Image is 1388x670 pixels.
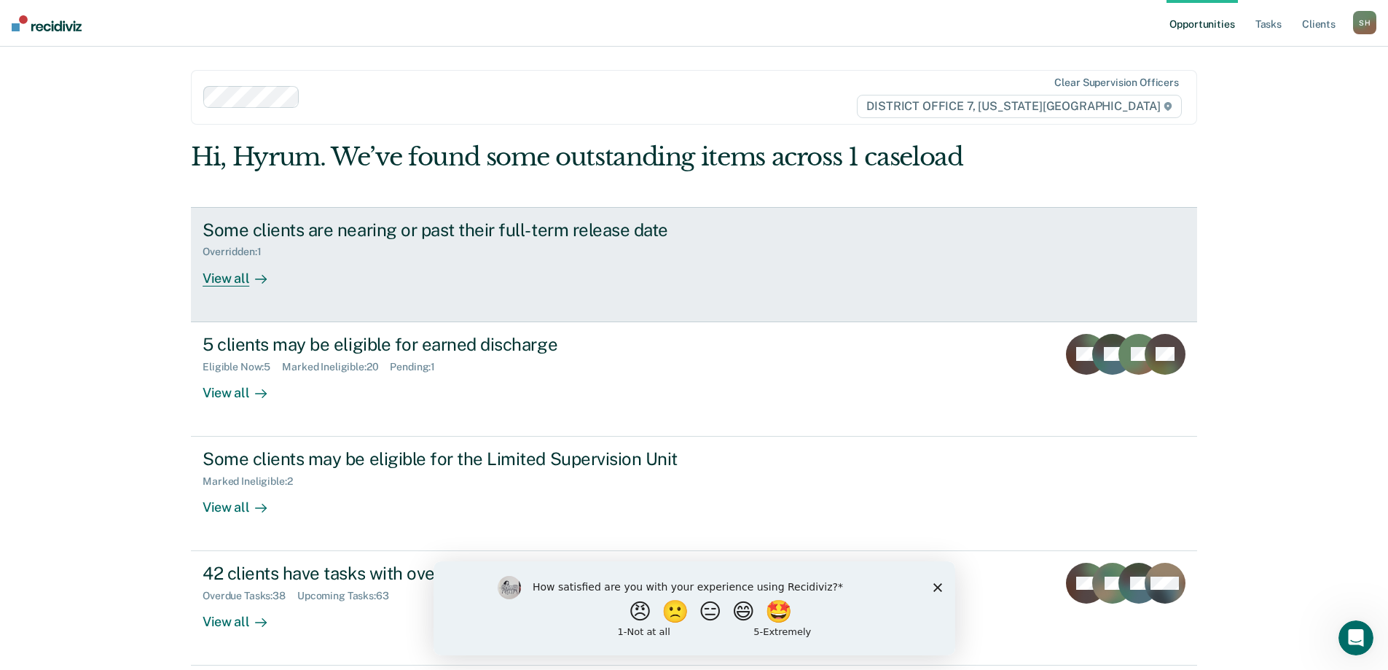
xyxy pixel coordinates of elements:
img: Recidiviz [12,15,82,31]
a: Some clients are nearing or past their full-term release dateOverridden:1View all [191,207,1197,322]
div: Eligible Now : 5 [203,361,282,373]
div: View all [203,373,284,401]
span: DISTRICT OFFICE 7, [US_STATE][GEOGRAPHIC_DATA] [857,95,1181,118]
div: Some clients may be eligible for the Limited Supervision Unit [203,448,714,470]
div: Hi, Hyrum. We’ve found some outstanding items across 1 caseload [191,142,996,172]
div: Marked Ineligible : 2 [203,475,304,488]
div: View all [203,258,284,287]
div: 42 clients have tasks with overdue or upcoming due dates [203,563,714,584]
div: Overdue Tasks : 38 [203,590,297,602]
a: 42 clients have tasks with overdue or upcoming due datesOverdue Tasks:38Upcoming Tasks:63View all [191,551,1197,666]
iframe: Intercom live chat [1338,620,1373,655]
div: Marked Ineligible : 20 [282,361,390,373]
div: Some clients are nearing or past their full-term release date [203,219,714,241]
div: View all [203,488,284,516]
div: Clear supervision officers [1054,77,1178,89]
div: Upcoming Tasks : 63 [297,590,401,602]
div: S H [1353,11,1376,34]
a: Some clients may be eligible for the Limited Supervision UnitMarked Ineligible:2View all [191,437,1197,551]
div: Pending : 1 [390,361,447,373]
button: SH [1353,11,1376,34]
div: Overridden : 1 [203,246,272,258]
a: 5 clients may be eligible for earned dischargeEligible Now:5Marked Ineligible:20Pending:1View all [191,322,1197,437]
iframe: Survey by Kim from Recidiviz [434,561,955,655]
div: 5 clients may be eligible for earned discharge [203,334,714,355]
div: View all [203,602,284,631]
